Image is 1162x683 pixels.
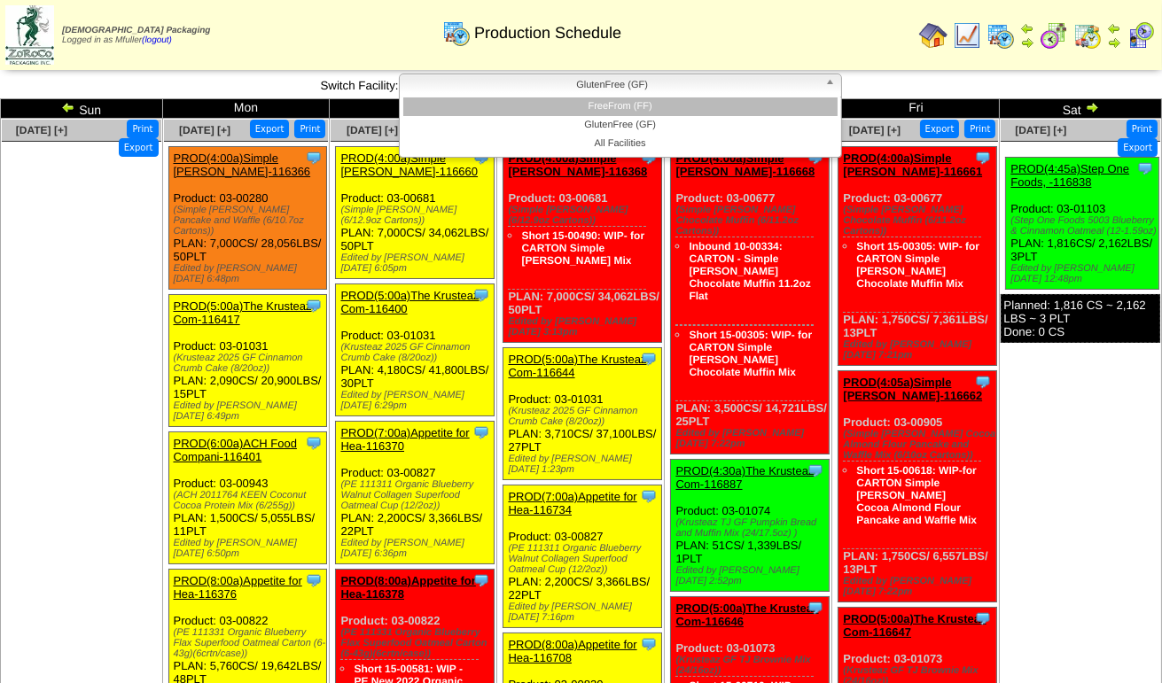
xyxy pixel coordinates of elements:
div: Edited by [PERSON_NAME] [DATE] 6:49pm [174,400,327,422]
a: [DATE] [+] [1015,124,1066,136]
img: Tooltip [974,373,992,391]
a: PROD(8:00a)Appetite for Hea-116708 [508,638,636,664]
div: Edited by [PERSON_NAME] [DATE] 6:05pm [340,252,494,274]
a: PROD(4:00a)Simple [PERSON_NAME]-116368 [508,151,647,178]
a: (logout) [142,35,172,45]
img: Tooltip [305,571,323,589]
a: Short 15-00305: WIP- for CARTON Simple [PERSON_NAME] Chocolate Muffin Mix [689,329,812,378]
div: (PE 111311 Organic Blueberry Walnut Collagen Superfood Oatmeal Cup (12/2oz)) [508,543,661,575]
img: Tooltip [305,434,323,452]
img: Tooltip [1136,159,1154,177]
a: PROD(5:00a)The Krusteaz Com-116417 [174,299,312,326]
a: Short 15-00618: WIP-for CARTON Simple [PERSON_NAME] Cocoa Almond Flour Pancake and Waffle Mix [856,464,977,526]
a: PROD(4:00a)Simple [PERSON_NAME]-116366 [174,151,311,178]
div: (Krusteaz 2025 GF Cinnamon Crumb Cake (8/20oz)) [340,342,494,363]
img: Tooltip [640,635,658,653]
li: All Facilities [403,135,838,153]
span: Logged in as Mfuller [62,26,210,45]
div: (PE 111331 Organic Blueberry Flax Superfood Oatmeal Carton (6-43g)(6crtn/case)) [340,627,494,659]
span: [DEMOGRAPHIC_DATA] Packaging [62,26,210,35]
img: Tooltip [640,350,658,368]
a: PROD(4:30a)The Krusteaz Com-116887 [675,464,814,491]
img: calendarinout.gif [1073,21,1102,50]
a: [DATE] [+] [849,124,901,136]
img: home.gif [919,21,948,50]
div: Edited by [PERSON_NAME] [DATE] 6:36pm [340,538,494,559]
div: (Simple [PERSON_NAME] Chocolate Muffin (6/11.2oz Cartons)) [675,205,829,237]
span: [DATE] [+] [16,124,67,136]
img: arrowleft.gif [61,100,75,114]
div: Product: 03-00681 PLAN: 7,000CS / 34,062LBS / 50PLT [503,147,662,343]
a: PROD(8:00a)Appetite for Hea-116378 [340,574,475,601]
img: Tooltip [807,599,824,617]
img: calendarprod.gif [442,19,471,47]
span: [DATE] [+] [179,124,230,136]
div: Edited by [PERSON_NAME] [DATE] 3:13pm [508,316,661,338]
div: Product: 03-01031 PLAN: 4,180CS / 41,800LBS / 30PLT [336,284,495,416]
img: line_graph.gif [953,21,981,50]
div: Product: 03-01103 PLAN: 1,816CS / 2,162LBS / 3PLT [1006,158,1158,290]
a: PROD(4:05a)Simple [PERSON_NAME]-116662 [843,376,982,402]
div: (Simple [PERSON_NAME] (6/12.9oz Cartons)) [508,205,661,226]
div: (ACH 2011764 KEEN Coconut Cocoa Protein Mix (6/255g)) [174,490,327,511]
div: (Krusteaz 2025 GF Cinnamon Crumb Cake (8/20oz)) [508,406,661,427]
button: Print [294,120,325,138]
a: PROD(5:00a)The Krusteaz Com-116647 [843,612,986,639]
img: Tooltip [305,149,323,167]
a: PROD(7:00a)Appetite for Hea-116370 [340,426,469,453]
div: (Simple [PERSON_NAME] Cocoa Almond Flour Pancake and Waffle Mix (6/10oz Cartons)) [843,429,996,461]
span: Production Schedule [474,24,621,43]
div: (PE 111311 Organic Blueberry Walnut Collagen Superfood Oatmeal Cup (12/2oz)) [340,479,494,511]
img: Tooltip [974,609,992,627]
div: (Simple [PERSON_NAME] Chocolate Muffin (6/11.2oz Cartons)) [843,205,996,237]
td: Sat [1000,99,1162,119]
img: Tooltip [807,462,824,479]
td: Tue [330,99,497,119]
img: Tooltip [640,487,658,505]
div: Product: 03-01031 PLAN: 2,090CS / 20,900LBS / 15PLT [168,295,327,427]
div: Edited by [PERSON_NAME] [DATE] 1:23pm [508,454,661,475]
a: PROD(4:00a)Simple [PERSON_NAME]-116661 [843,151,982,178]
img: Tooltip [305,297,323,314]
div: Edited by [PERSON_NAME] [DATE] 7:22pm [843,576,996,597]
img: calendarblend.gif [1040,21,1068,50]
div: Planned: 1,816 CS ~ 2,162 LBS ~ 3 PLT Done: 0 CS [1001,294,1160,343]
div: Product: 03-01074 PLAN: 51CS / 1,339LBS / 1PLT [671,460,830,592]
div: Product: 03-00943 PLAN: 1,500CS / 5,055LBS / 11PLT [168,432,327,564]
img: arrowleft.gif [1107,21,1121,35]
img: arrowright.gif [1107,35,1121,50]
img: Tooltip [472,286,490,304]
div: (Simple [PERSON_NAME] Pancake and Waffle (6/10.7oz Cartons)) [174,205,327,237]
td: Sun [1,99,163,119]
img: zoroco-logo-small.webp [5,5,54,65]
div: Edited by [PERSON_NAME] [DATE] 6:50pm [174,538,327,559]
img: arrowright.gif [1085,100,1099,114]
a: PROD(6:00a)ACH Food Compani-116401 [174,437,297,463]
div: Product: 03-00827 PLAN: 2,200CS / 3,366LBS / 22PLT [336,422,495,564]
a: PROD(5:00a)The Krusteaz Com-116644 [508,353,646,379]
div: Product: 03-00677 PLAN: 3,500CS / 14,721LBS / 25PLT [671,147,830,454]
div: Edited by [PERSON_NAME] [DATE] 7:16pm [508,602,661,623]
a: [DATE] [+] [347,124,398,136]
td: Mon [162,99,330,119]
div: Edited by [PERSON_NAME] [DATE] 7:21pm [843,339,996,361]
div: Edited by [PERSON_NAME] [DATE] 2:52pm [675,565,829,586]
a: PROD(8:00a)Appetite for Hea-116376 [174,574,302,601]
a: PROD(4:45a)Step One Foods, -116838 [1010,162,1129,189]
img: Tooltip [472,423,490,441]
button: Print [1127,120,1158,138]
img: arrowright.gif [1020,35,1034,50]
a: PROD(4:00a)Simple [PERSON_NAME]-116660 [340,151,478,178]
div: (Step One Foods 5003 Blueberry & Cinnamon Oatmeal (12-1.59oz) [1010,215,1158,237]
a: Short 15-00305: WIP- for CARTON Simple [PERSON_NAME] Chocolate Muffin Mix [856,240,979,290]
div: (PE 111331 Organic Blueberry Flax Superfood Oatmeal Carton (6-43g)(6crtn/case)) [174,627,327,659]
div: Product: 03-00677 PLAN: 1,750CS / 7,361LBS / 13PLT [838,147,997,366]
div: (Krusteaz GF TJ Brownie Mix (24/16oz)) [675,655,829,676]
a: PROD(5:00a)The Krusteaz Com-116400 [340,289,479,315]
button: Export [119,138,159,157]
div: Product: 03-00280 PLAN: 7,000CS / 28,056LBS / 50PLT [168,147,327,290]
span: GlutenFree (GF) [407,74,818,96]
